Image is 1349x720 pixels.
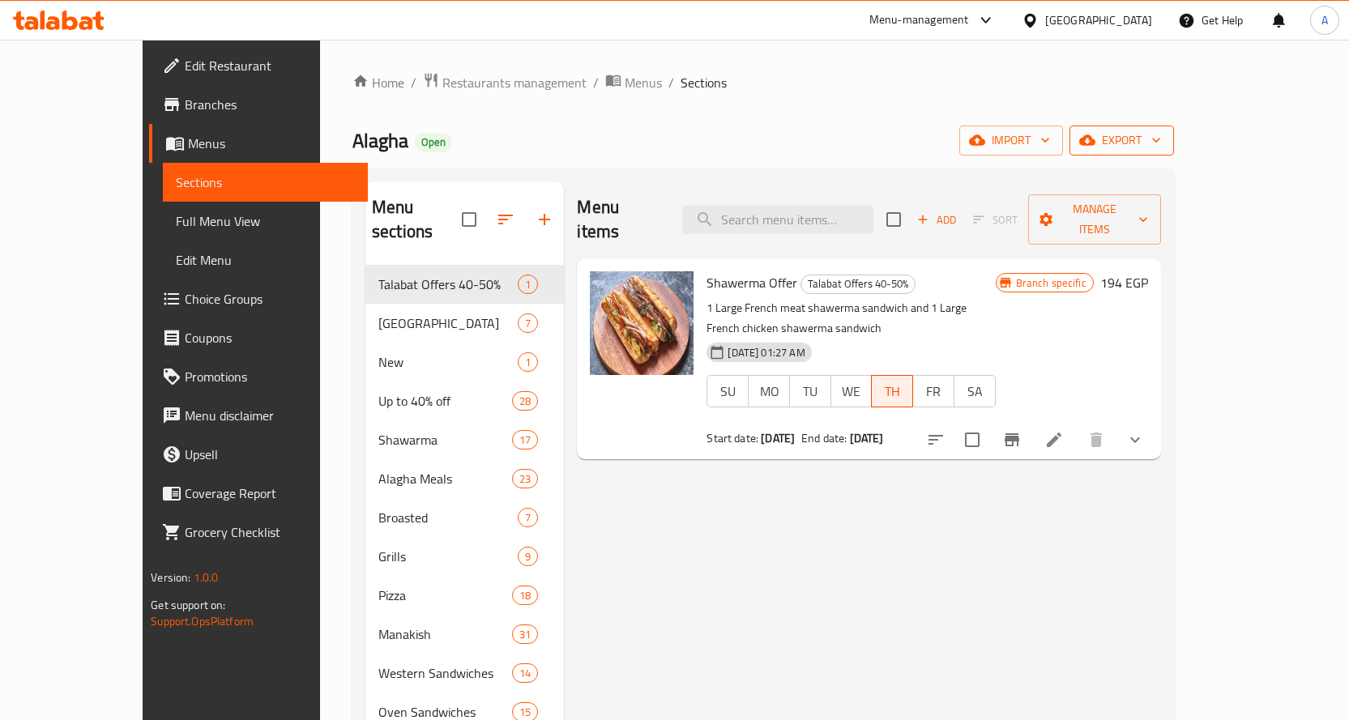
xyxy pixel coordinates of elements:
h2: Menu sections [372,195,462,244]
a: Sections [163,163,368,202]
button: MO [748,375,790,407]
div: items [512,624,538,644]
button: Branch-specific-item [993,420,1031,459]
button: SU [707,375,749,407]
span: Grills [378,547,518,566]
span: Shawarma [378,430,512,449]
span: export [1082,130,1161,151]
div: Menu-management [869,11,969,30]
span: New [378,352,518,372]
div: Talabat Offers 40-50%1 [365,265,564,304]
span: 1 [519,355,537,370]
span: 1 [519,277,537,292]
a: Edit menu item [1044,430,1064,449]
nav: breadcrumb [352,72,1174,93]
span: Full Menu View [176,211,355,231]
a: Promotions [149,357,368,396]
span: Sections [176,173,355,192]
span: 18 [513,588,537,603]
span: Sections [681,73,727,92]
li: / [411,73,416,92]
svg: Show Choices [1125,430,1145,449]
button: SA [954,375,996,407]
span: TH [878,380,907,403]
a: Upsell [149,435,368,474]
a: Coverage Report [149,474,368,513]
span: FR [920,380,948,403]
div: Alagha Meals [378,469,512,488]
span: 1.0.0 [194,567,219,588]
button: export [1069,126,1174,156]
span: 15 [513,705,537,720]
span: Grocery Checklist [185,522,355,542]
button: Add section [525,200,564,239]
span: Western Sandwiches [378,663,512,683]
div: items [512,469,538,488]
span: import [972,130,1050,151]
span: [GEOGRAPHIC_DATA] [378,313,518,333]
span: Broasted [378,508,518,527]
span: 28 [513,394,537,409]
span: Edit Menu [176,250,355,270]
span: Upsell [185,445,355,464]
button: TH [871,375,913,407]
button: show more [1116,420,1155,459]
img: Shawerma Offer [590,271,694,375]
span: Open [415,135,452,149]
span: Branches [185,95,355,114]
span: Menu disclaimer [185,406,355,425]
div: Open [415,133,452,152]
div: [GEOGRAPHIC_DATA] [1045,11,1152,29]
span: Select to update [955,423,989,457]
div: items [518,547,538,566]
div: Manakish [378,624,512,644]
div: Shawarma17 [365,420,564,459]
a: Grocery Checklist [149,513,368,552]
span: 31 [513,627,537,642]
div: Broasted7 [365,498,564,537]
span: [DATE] 01:27 AM [721,345,811,360]
div: items [518,313,538,333]
div: New1 [365,343,564,381]
a: Support.OpsPlatform [151,611,254,632]
span: Start date: [707,428,758,449]
div: Talabat Offers 40-50% [378,275,518,294]
div: items [512,586,538,605]
span: Manage items [1041,199,1148,240]
span: WE [838,380,866,403]
span: SU [714,380,742,403]
input: search [682,206,873,234]
span: Select section first [963,207,1028,232]
div: Pizza [378,586,512,605]
span: Coverage Report [185,484,355,503]
span: 14 [513,666,537,681]
span: Branch specific [1010,275,1093,291]
button: WE [830,375,873,407]
span: Edit Restaurant [185,56,355,75]
span: 17 [513,432,537,448]
div: Western Sandwiches14 [365,654,564,692]
div: Grills9 [365,537,564,576]
li: / [593,73,599,92]
span: Get support on: [151,594,225,616]
a: Menus [605,72,662,93]
span: MO [755,380,783,403]
span: Up to 40% off [378,391,512,411]
div: items [512,663,538,683]
div: [GEOGRAPHIC_DATA]7 [365,304,564,343]
h2: Menu items [577,195,662,244]
h6: 194 EGP [1100,271,1148,294]
a: Edit Restaurant [149,46,368,85]
button: import [959,126,1063,156]
div: Talabat Offers 40-50% [800,275,916,294]
span: 9 [519,549,537,564]
div: Alagha Meals23 [365,459,564,498]
span: 7 [519,316,537,331]
button: sort-choices [916,420,955,459]
a: Branches [149,85,368,124]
